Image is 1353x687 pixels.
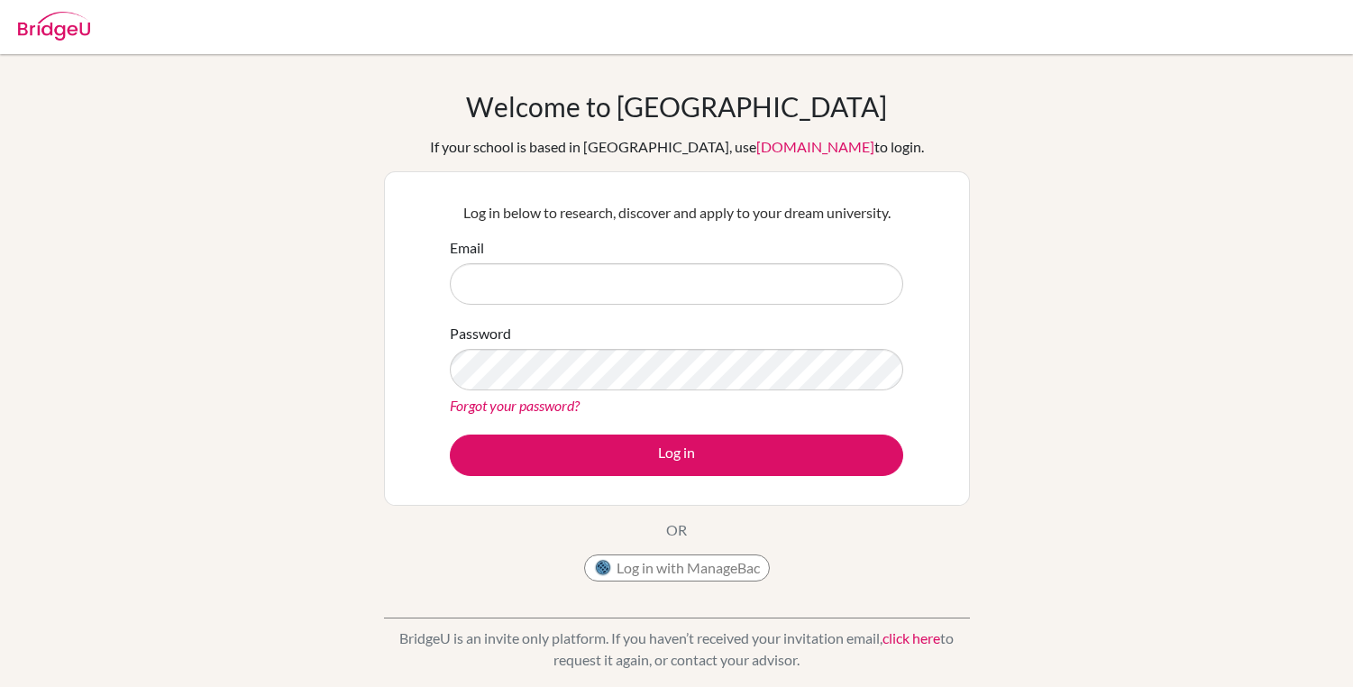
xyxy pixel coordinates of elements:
p: OR [666,519,687,541]
button: Log in [450,435,903,476]
img: Bridge-U [18,12,90,41]
button: Log in with ManageBac [584,554,770,582]
a: Forgot your password? [450,397,580,414]
a: [DOMAIN_NAME] [756,138,874,155]
h1: Welcome to [GEOGRAPHIC_DATA] [466,90,887,123]
div: If your school is based in [GEOGRAPHIC_DATA], use to login. [430,136,924,158]
a: click here [882,629,940,646]
p: BridgeU is an invite only platform. If you haven’t received your invitation email, to request it ... [384,627,970,671]
label: Email [450,237,484,259]
p: Log in below to research, discover and apply to your dream university. [450,202,903,224]
label: Password [450,323,511,344]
